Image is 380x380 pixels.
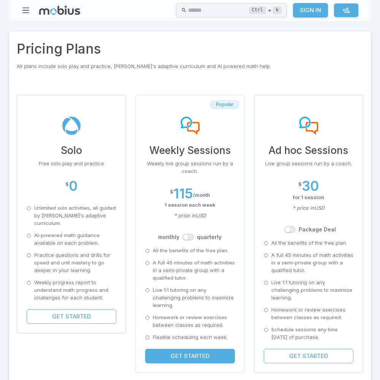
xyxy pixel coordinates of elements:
[153,287,235,309] p: Live 1:1 tutoring on any challenging problems to maximize learning.
[271,239,347,247] p: All the benefits of the free plan.
[264,194,353,201] p: for 1 session
[153,259,235,282] p: A full 45 minutes of math activities in a semi-private group with a qualified tutor.
[145,142,235,158] h3: Weekly Sessions
[264,142,353,158] h3: Ad hoc Sessions
[27,160,116,168] p: Free solo play and practice
[27,142,116,158] h3: Solo
[17,39,363,59] h2: Pricing Plans
[271,326,353,341] p: Schedule sessions any time [DATE] of purchase.
[145,349,235,363] button: Get Started
[34,232,116,247] p: AI-powered math guidance available on each problem.
[249,6,266,14] kbd: Ctrl
[34,279,116,302] p: Weekly progress report to understand math progress and challenges for each student.
[145,212,235,220] p: * price in USD
[264,204,353,212] p: * price in USD
[158,233,179,241] label: month ly
[271,306,353,321] p: Homework or review exercises between classes as required.
[27,309,116,324] button: Get Started
[264,160,353,168] p: Live group sessions run by a coach.
[193,192,210,199] p: / month
[197,233,222,241] label: quarterly
[302,178,319,194] h2: 30
[145,201,235,209] p: 1 session each week
[34,252,116,274] p: Practice questions and drills for speed and unit mastery to go deeper in your learning.
[273,6,282,14] kbd: k
[298,180,302,188] p: $
[145,160,235,175] p: Weekly live group sessions run by a coach.
[34,204,116,227] p: Unlimited solo activities, all guided by [PERSON_NAME]'s adaptive curriculum.
[293,3,328,17] a: Sign In
[299,117,318,135] img: ad-hoc sessions-plan-img
[249,6,282,15] div: +
[173,186,193,201] h2: 115
[271,252,353,274] p: A full 45 minutes of math activities in a semi-private group with a qualified tutor.
[299,226,336,233] label: Package Deal
[210,101,239,108] span: Popular
[62,117,81,135] img: solo-plan-img
[264,349,353,363] button: Get Started
[153,314,235,329] p: Homework or review exercises between classes as required.
[65,180,69,188] p: $
[170,188,173,196] p: $
[69,178,78,194] h2: 0
[271,279,353,302] p: Live 1:1 tutoring on any challenging problems to maximize learning.
[153,334,228,341] p: Flexible scheduling each week.
[153,247,228,255] p: All the benefits of the free plan.
[180,117,199,135] img: weekly-sessions-plan-img
[17,63,363,70] p: All plans include solo play and practice, [PERSON_NAME]'s adaptive curriculum and AI powered math...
